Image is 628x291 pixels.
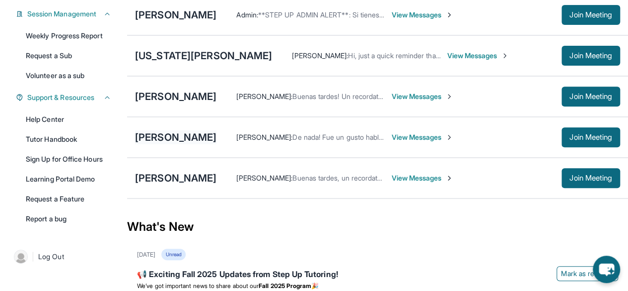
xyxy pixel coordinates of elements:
[391,10,453,20] span: View Messages
[561,269,602,279] span: Mark as read
[236,92,292,100] span: [PERSON_NAME] :
[20,110,117,128] a: Help Center
[561,46,620,66] button: Join Meeting
[569,53,612,59] span: Join Meeting
[259,282,311,290] strong: Fall 2025 Program
[127,205,628,249] div: What's New
[445,93,453,100] img: Chevron-Right
[32,251,34,263] span: |
[23,9,111,19] button: Session Management
[569,12,612,18] span: Join Meeting
[23,93,111,102] button: Support & Resources
[20,27,117,45] a: Weekly Progress Report
[14,250,28,264] img: user-img
[20,47,117,65] a: Request a Sub
[20,170,117,188] a: Learning Portal Demo
[501,52,509,60] img: Chevron-Right
[20,210,117,228] a: Report a bug
[135,130,216,144] div: [PERSON_NAME]
[137,251,155,259] div: [DATE]
[137,282,259,290] span: We’ve got important news to share about our
[561,127,620,147] button: Join Meeting
[20,150,117,168] a: Sign Up for Office Hours
[10,246,117,268] a: |Log Out
[20,190,117,208] a: Request a Feature
[557,266,618,281] button: Mark as read
[236,133,292,141] span: [PERSON_NAME] :
[20,130,117,148] a: Tutor Handbook
[161,249,185,260] div: Unread
[447,51,509,61] span: View Messages
[445,133,453,141] img: Chevron-Right
[561,5,620,25] button: Join Meeting
[569,175,612,181] span: Join Meeting
[445,11,453,19] img: Chevron-Right
[135,49,272,63] div: [US_STATE][PERSON_NAME]
[593,256,620,283] button: chat-button
[445,174,453,182] img: Chevron-Right
[292,51,348,60] span: [PERSON_NAME] :
[391,173,453,183] span: View Messages
[20,67,117,85] a: Volunteer as a sub
[137,268,618,282] div: 📢 Exciting Fall 2025 Updates from Step Up Tutoring!
[391,132,453,142] span: View Messages
[236,174,292,182] span: [PERSON_NAME] :
[561,87,620,106] button: Join Meeting
[135,171,216,185] div: [PERSON_NAME]
[135,90,216,103] div: [PERSON_NAME]
[27,9,96,19] span: Session Management
[236,10,258,19] span: Admin :
[569,94,612,99] span: Join Meeting
[27,93,94,102] span: Support & Resources
[311,282,319,290] span: 🎉
[569,134,612,140] span: Join Meeting
[135,8,216,22] div: [PERSON_NAME]
[292,174,593,182] span: Buenas tardes, un recordatorio de que [PERSON_NAME] tiene tutoría hoy a las 5:00 pm, gracias
[391,92,453,101] span: View Messages
[561,168,620,188] button: Join Meeting
[38,252,64,262] span: Log Out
